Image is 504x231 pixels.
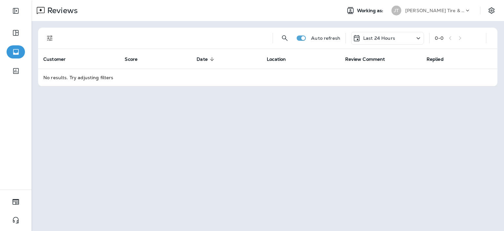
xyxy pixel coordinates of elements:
span: Date [197,56,216,62]
div: 0 - 0 [435,35,444,41]
td: No results. Try adjusting filters [38,69,497,86]
span: Working as: [357,8,385,13]
span: Replied [427,57,444,62]
p: Last 24 Hours [363,35,395,41]
button: Settings [486,5,497,16]
button: Search Reviews [278,32,291,45]
span: Customer [43,57,66,62]
span: Review Comment [345,56,394,62]
button: Expand Sidebar [7,4,25,17]
span: Score [125,57,137,62]
span: Location [267,57,286,62]
span: Location [267,56,294,62]
span: Score [125,56,146,62]
button: Filters [43,32,56,45]
div: JT [391,6,401,15]
span: Replied [427,56,452,62]
p: Reviews [45,6,78,15]
p: [PERSON_NAME] Tire & Auto [405,8,464,13]
span: Date [197,57,208,62]
p: Auto refresh [311,35,340,41]
span: Customer [43,56,74,62]
span: Review Comment [345,57,385,62]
